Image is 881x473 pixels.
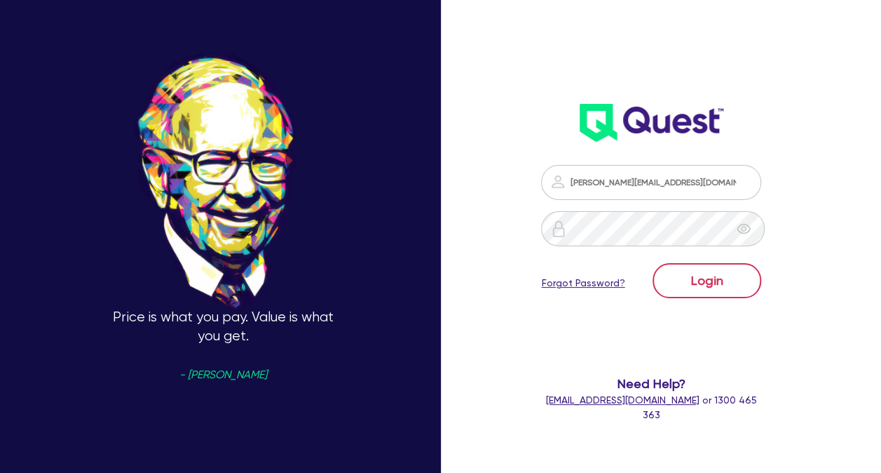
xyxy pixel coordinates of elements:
[541,165,761,200] input: Email address
[179,370,267,380] span: - [PERSON_NAME]
[546,394,699,406] a: [EMAIL_ADDRESS][DOMAIN_NAME]
[653,263,761,298] button: Login
[546,394,757,420] span: or 1300 465 363
[549,173,566,190] img: icon-password
[541,276,624,291] a: Forgot Password?
[541,374,761,393] span: Need Help?
[550,220,567,237] img: icon-password
[737,222,751,236] span: eye
[580,104,723,142] img: wH2k97JdezQIQAAAABJRU5ErkJggg==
